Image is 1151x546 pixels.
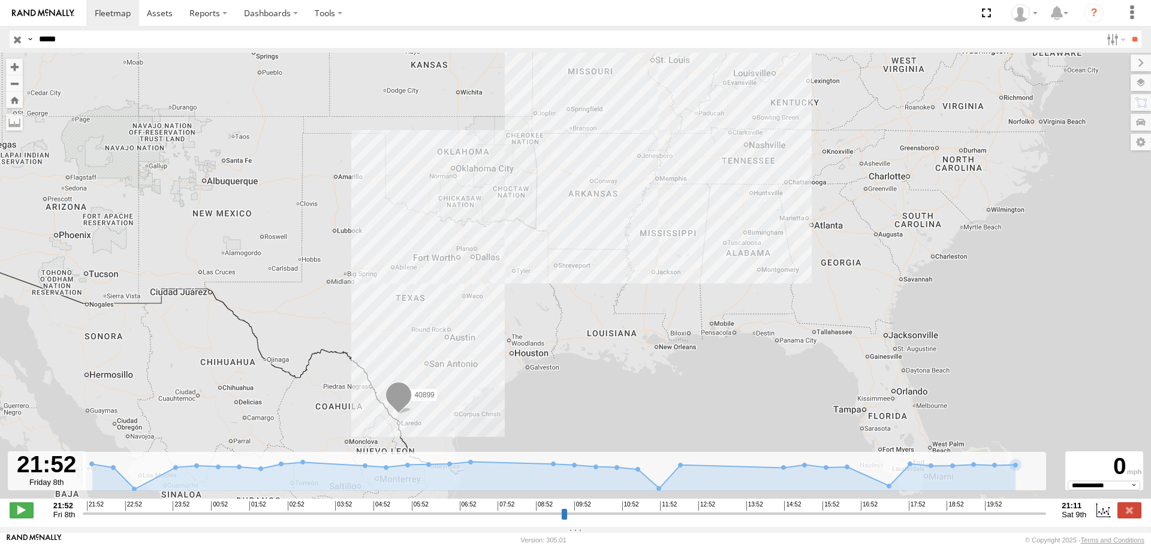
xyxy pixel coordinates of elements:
label: Close [1117,502,1141,518]
button: Zoom in [6,59,23,75]
span: Fri 8th Aug 2025 [53,510,76,519]
span: 01:52 [249,501,266,511]
span: 11:52 [660,501,677,511]
label: Map Settings [1131,134,1151,150]
span: 10:52 [622,501,639,511]
span: 18:52 [947,501,963,511]
span: 12:52 [698,501,715,511]
span: 15:52 [822,501,839,511]
span: 14:52 [784,501,801,511]
div: © Copyright 2025 - [1025,536,1144,544]
a: Terms and Conditions [1081,536,1144,544]
span: 08:52 [536,501,553,511]
strong: 21:11 [1062,501,1086,510]
span: 04:52 [373,501,390,511]
span: 05:52 [412,501,429,511]
div: Version: 305.01 [521,536,567,544]
span: 21:52 [87,501,104,511]
label: Play/Stop [10,502,34,518]
span: 07:52 [498,501,514,511]
label: Search Query [25,31,35,48]
strong: 21:52 [53,501,76,510]
span: 19:52 [985,501,1002,511]
button: Zoom out [6,75,23,92]
span: 22:52 [125,501,142,511]
div: 0 [1067,453,1141,481]
a: Visit our Website [7,534,62,546]
span: 17:52 [909,501,926,511]
span: 40899 [414,390,434,399]
span: 06:52 [460,501,477,511]
i: ? [1084,4,1104,23]
img: rand-logo.svg [12,9,74,17]
span: 03:52 [335,501,352,511]
span: 09:52 [574,501,591,511]
span: Sat 9th Aug 2025 [1062,510,1086,519]
span: 16:52 [861,501,878,511]
span: 00:52 [211,501,228,511]
label: Search Filter Options [1102,31,1128,48]
span: 23:52 [173,501,189,511]
div: Caseta Laredo TX [1007,4,1042,22]
label: Measure [6,114,23,131]
button: Zoom Home [6,92,23,108]
span: 13:52 [746,501,763,511]
span: 02:52 [288,501,305,511]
